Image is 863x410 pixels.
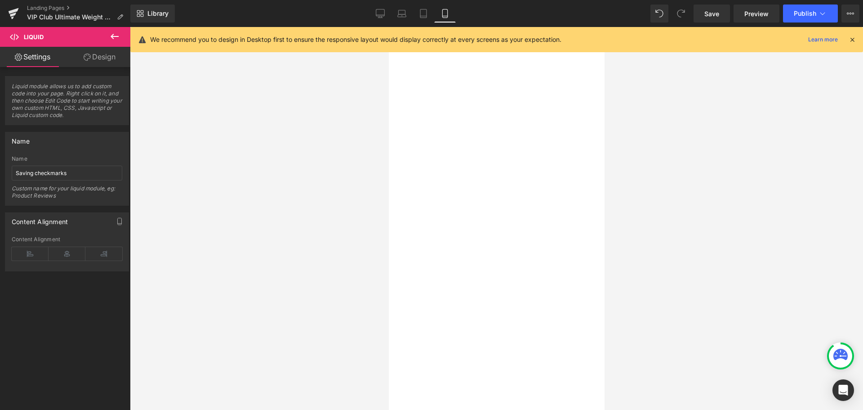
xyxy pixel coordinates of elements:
a: Design [67,47,132,67]
span: Preview [744,9,769,18]
span: Save [704,9,719,18]
a: Laptop [391,5,413,23]
span: Publish [794,10,816,17]
a: Preview [734,5,779,23]
button: Redo [672,5,690,23]
button: Undo [650,5,668,23]
span: Liquid module allows us to add custom code into your page. Right click on it, and then choose Edi... [12,83,122,125]
span: Library [147,9,169,18]
p: We recommend you to design in Desktop first to ensure the responsive layout would display correct... [150,35,561,45]
button: More [841,5,859,23]
span: VIP Club Ultimate Weight Control [27,14,113,21]
div: Content Alignment [12,236,122,243]
div: Open Intercom Messenger [832,379,854,401]
a: Mobile [434,5,456,23]
a: Tablet [413,5,434,23]
button: Publish [783,5,838,23]
a: Desktop [369,5,391,23]
a: Landing Pages [27,5,130,12]
div: Name [12,132,30,145]
a: New Library [130,5,175,23]
div: Custom name for your liquid module, eg: Product Reviews [12,185,122,205]
a: Learn more [805,34,841,45]
div: Content Alignment [12,213,68,225]
span: Liquid [24,33,44,41]
div: Name [12,156,122,162]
